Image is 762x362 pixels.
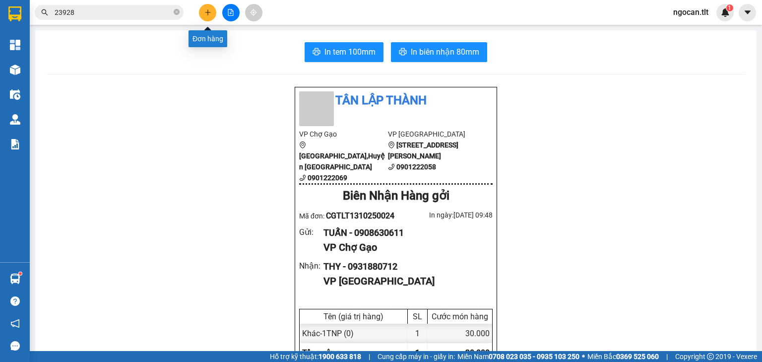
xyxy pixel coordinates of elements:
span: Tổng cộng [302,348,340,358]
span: ngocan.tlt [665,6,716,18]
span: copyright [707,353,714,360]
span: 1 [728,4,731,11]
span: Hỗ trợ kỹ thuật: [270,351,361,362]
span: environment [388,142,395,148]
span: caret-down [743,8,752,17]
img: warehouse-icon [10,89,20,100]
span: phone [299,174,306,181]
b: 0901222069 [308,174,347,182]
b: [GEOGRAPHIC_DATA],Huyện [GEOGRAPHIC_DATA] [299,152,385,171]
div: SL [410,312,425,321]
img: warehouse-icon [10,65,20,75]
div: VP Chợ Gạo [323,240,485,255]
div: Tên (giá trị hàng) [302,312,405,321]
li: VP [GEOGRAPHIC_DATA] [388,129,477,140]
span: | [666,351,668,362]
span: 1 [415,348,420,358]
span: plus [204,9,211,16]
img: icon-new-feature [721,8,730,17]
span: In biên nhận 80mm [411,46,479,58]
div: Mã đơn: [299,210,396,222]
span: CGTLT1310250024 [326,211,394,220]
strong: 1900 633 818 [318,353,361,361]
div: Cước món hàng [430,312,490,321]
img: solution-icon [10,139,20,149]
div: Gửi : [299,226,323,238]
button: aim [245,4,262,21]
span: Miền Nam [457,351,579,362]
span: search [41,9,48,16]
li: VP Chợ Gạo [299,129,388,140]
div: 1 [408,324,428,343]
div: Biên Nhận Hàng gởi [299,187,493,206]
span: printer [399,48,407,57]
img: logo-vxr [8,6,21,21]
span: question-circle [10,296,20,306]
img: warehouse-icon [10,114,20,125]
div: 30.000 [428,324,492,343]
span: aim [250,9,257,16]
b: 0901222058 [396,163,436,171]
sup: 1 [19,272,22,275]
span: notification [10,319,20,328]
span: close-circle [174,8,180,17]
span: 30.000 [465,348,490,358]
img: dashboard-icon [10,40,20,50]
div: VP [GEOGRAPHIC_DATA] [323,274,485,289]
button: printerIn biên nhận 80mm [391,42,487,62]
button: file-add [222,4,240,21]
input: Tìm tên, số ĐT hoặc mã đơn [55,7,172,18]
span: ⚪️ [582,355,585,359]
img: warehouse-icon [10,274,20,284]
li: Tân Lập Thành [299,91,493,110]
span: environment [299,142,306,148]
b: [STREET_ADDRESS][PERSON_NAME] [388,141,458,160]
span: message [10,341,20,351]
strong: 0708 023 035 - 0935 103 250 [489,353,579,361]
span: Cung cấp máy in - giấy in: [378,351,455,362]
div: TUẤN - 0908630611 [323,226,485,240]
div: Nhận : [299,260,323,272]
button: printerIn tem 100mm [305,42,383,62]
strong: 0369 525 060 [616,353,659,361]
span: close-circle [174,9,180,15]
button: caret-down [739,4,756,21]
span: In tem 100mm [324,46,376,58]
div: THY - 0931880712 [323,260,485,274]
span: Khác - 1TNP (0) [302,329,354,338]
span: file-add [227,9,234,16]
span: printer [313,48,320,57]
span: | [369,351,370,362]
span: phone [388,163,395,170]
div: In ngày: [DATE] 09:48 [396,210,493,220]
sup: 1 [726,4,733,11]
span: Miền Bắc [587,351,659,362]
button: plus [199,4,216,21]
